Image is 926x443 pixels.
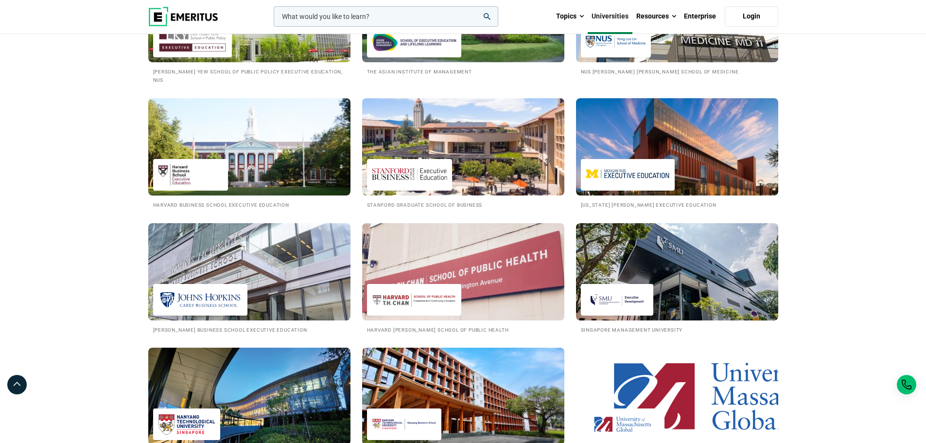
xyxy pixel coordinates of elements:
img: Universities We Work With [576,223,778,320]
h2: [PERSON_NAME] Yew School of Public Policy Executive Education, NUS [153,67,346,84]
img: Universities We Work With [148,98,350,195]
img: Nanyang Technological University Nanyang Business School [372,413,437,435]
a: Universities We Work With Michigan Ross Executive Education [US_STATE] [PERSON_NAME] Executive Ed... [576,98,778,209]
a: Universities We Work With Johns Hopkins Carey Business School Executive Education [PERSON_NAME] B... [148,223,350,334]
h2: Harvard [PERSON_NAME] School of Public Health [367,325,559,334]
img: Universities We Work With [576,98,778,195]
img: NUS Yong Loo Lin School of Medicine [586,31,646,53]
img: Harvard T.H. Chan School of Public Health [372,289,456,311]
h2: Singapore Management University [581,325,773,334]
img: Universities We Work With [148,223,350,320]
img: University of Massachusetts Global [586,413,660,435]
img: Johns Hopkins Carey Business School Executive Education [158,289,243,311]
a: Login [725,6,778,27]
img: Stanford Graduate School of Business [372,164,447,186]
h2: [PERSON_NAME] Business School Executive Education [153,325,346,334]
img: Nanyang Technological University [158,413,216,435]
img: Harvard Business School Executive Education [158,164,223,186]
h2: Stanford Graduate School of Business [367,200,559,209]
img: Asian Institute of Management [372,31,456,53]
img: Lee Kuan Yew School of Public Policy Executive Education, NUS [158,31,227,53]
input: woocommerce-product-search-field-0 [274,6,498,27]
img: Singapore Management University [586,289,649,311]
a: Universities We Work With Harvard T.H. Chan School of Public Health Harvard [PERSON_NAME] School ... [362,223,564,334]
img: Universities We Work With [362,223,564,320]
img: Michigan Ross Executive Education [586,164,670,186]
a: Universities We Work With Harvard Business School Executive Education Harvard Business School Exe... [148,98,350,209]
h2: NUS [PERSON_NAME] [PERSON_NAME] School of Medicine [581,67,773,75]
img: Universities We Work With [362,98,564,195]
a: Universities We Work With Stanford Graduate School of Business Stanford Graduate School of Business [362,98,564,209]
h2: Harvard Business School Executive Education [153,200,346,209]
h2: [US_STATE] [PERSON_NAME] Executive Education [581,200,773,209]
a: Universities We Work With Singapore Management University Singapore Management University [576,223,778,334]
h2: The Asian Institute of Management [367,67,559,75]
